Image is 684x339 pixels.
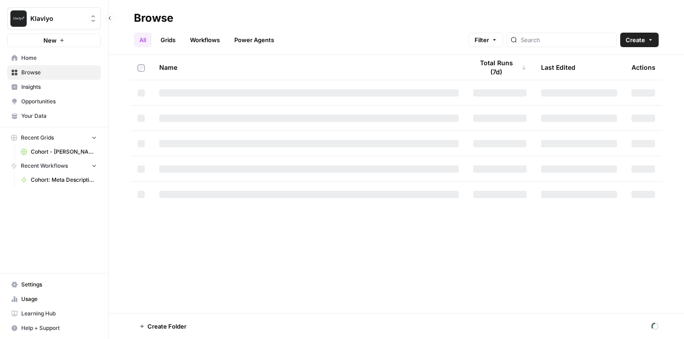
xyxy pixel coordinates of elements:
[21,281,97,289] span: Settings
[21,324,97,332] span: Help + Support
[7,94,101,109] a: Opportunities
[21,295,97,303] span: Usage
[541,55,575,80] div: Last Edited
[21,310,97,318] span: Learning Hub
[620,33,659,47] button: Create
[7,292,101,306] a: Usage
[17,145,101,159] a: Cohort - [PERSON_NAME] Sandbox - Event Creation
[7,306,101,321] a: Learning Hub
[521,35,613,44] input: Search
[7,7,101,30] button: Workspace: Klaviyo
[21,112,97,120] span: Your Data
[30,14,85,23] span: Klaviyo
[21,97,97,106] span: Opportunities
[7,109,101,123] a: Your Data
[21,68,97,77] span: Browse
[17,173,101,187] a: Cohort: Meta Description Test
[147,322,186,331] span: Create Folder
[159,55,459,80] div: Name
[43,36,57,45] span: New
[21,54,97,62] span: Home
[185,33,225,47] a: Workflows
[7,321,101,335] button: Help + Support
[31,148,97,156] span: Cohort - [PERSON_NAME] Sandbox - Event Creation
[134,11,173,25] div: Browse
[7,34,101,47] button: New
[21,162,68,170] span: Recent Workflows
[134,33,152,47] a: All
[7,277,101,292] a: Settings
[7,159,101,173] button: Recent Workflows
[31,176,97,184] span: Cohort: Meta Description Test
[632,55,655,80] div: Actions
[469,33,503,47] button: Filter
[21,83,97,91] span: Insights
[229,33,280,47] a: Power Agents
[21,134,54,142] span: Recent Grids
[7,131,101,145] button: Recent Grids
[7,65,101,80] a: Browse
[7,51,101,65] a: Home
[134,319,192,334] button: Create Folder
[475,35,489,44] span: Filter
[10,10,27,27] img: Klaviyo Logo
[626,35,645,44] span: Create
[155,33,181,47] a: Grids
[7,80,101,94] a: Insights
[473,55,527,80] div: Total Runs (7d)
